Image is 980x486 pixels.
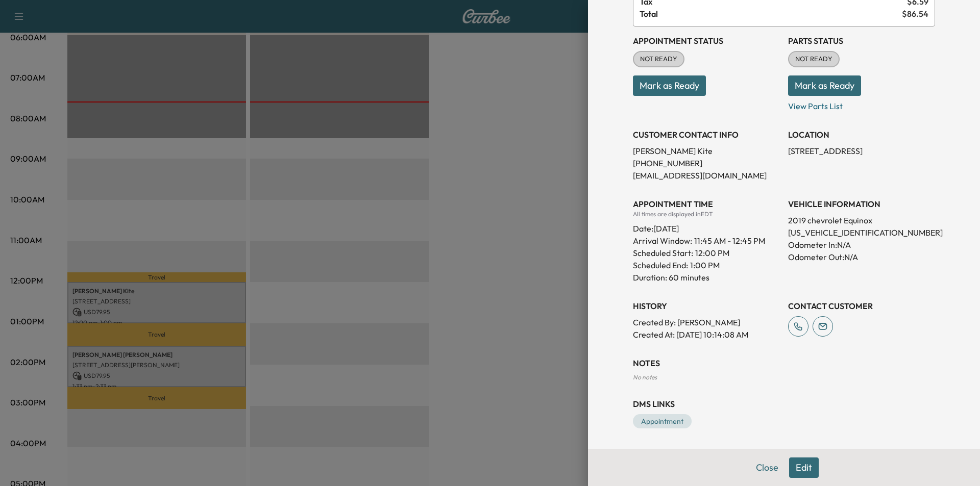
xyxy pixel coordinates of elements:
[633,218,780,235] div: Date: [DATE]
[634,54,683,64] span: NOT READY
[789,54,839,64] span: NOT READY
[633,271,780,284] p: Duration: 60 minutes
[694,235,765,247] span: 11:45 AM - 12:45 PM
[789,457,819,478] button: Edit
[633,300,780,312] h3: History
[749,457,785,478] button: Close
[633,157,780,169] p: [PHONE_NUMBER]
[633,398,935,410] h3: DMS Links
[633,373,935,381] div: No notes
[633,247,693,259] p: Scheduled Start:
[788,226,935,239] p: [US_VEHICLE_IDENTIFICATION_NUMBER]
[633,210,780,218] div: All times are displayed in EDT
[633,35,780,47] h3: Appointment Status
[788,251,935,263] p: Odometer Out: N/A
[695,247,729,259] p: 12:00 PM
[788,35,935,47] h3: Parts Status
[633,145,780,157] p: [PERSON_NAME] Kite
[633,169,780,182] p: [EMAIL_ADDRESS][DOMAIN_NAME]
[633,414,692,428] a: Appointment
[633,235,780,247] p: Arrival Window:
[788,96,935,112] p: View Parts List
[788,239,935,251] p: Odometer In: N/A
[788,214,935,226] p: 2019 chevrolet Equinox
[788,300,935,312] h3: CONTACT CUSTOMER
[788,145,935,157] p: [STREET_ADDRESS]
[640,8,902,20] span: Total
[633,75,706,96] button: Mark as Ready
[690,259,720,271] p: 1:00 PM
[633,129,780,141] h3: CUSTOMER CONTACT INFO
[902,8,928,20] span: $ 86.54
[633,198,780,210] h3: APPOINTMENT TIME
[788,129,935,141] h3: LOCATION
[633,357,935,369] h3: NOTES
[788,198,935,210] h3: VEHICLE INFORMATION
[633,316,780,328] p: Created By : [PERSON_NAME]
[633,259,688,271] p: Scheduled End:
[633,328,780,341] p: Created At : [DATE] 10:14:08 AM
[788,75,861,96] button: Mark as Ready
